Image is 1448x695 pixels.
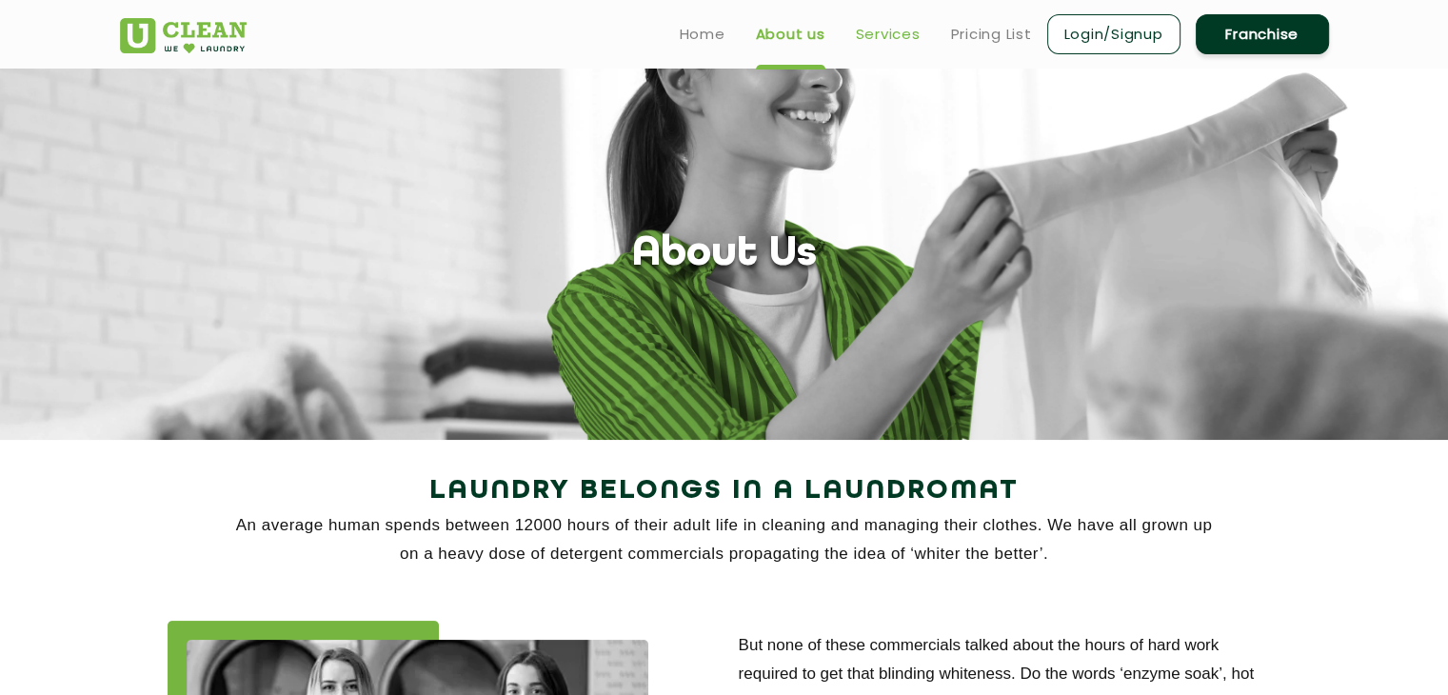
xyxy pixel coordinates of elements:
a: Franchise [1196,14,1329,54]
a: About us [756,23,825,46]
h1: About Us [632,230,817,279]
p: An average human spends between 12000 hours of their adult life in cleaning and managing their cl... [120,511,1329,568]
img: UClean Laundry and Dry Cleaning [120,18,247,53]
a: Login/Signup [1047,14,1180,54]
h2: Laundry Belongs in a Laundromat [120,468,1329,514]
a: Services [856,23,921,46]
a: Pricing List [951,23,1032,46]
a: Home [680,23,725,46]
